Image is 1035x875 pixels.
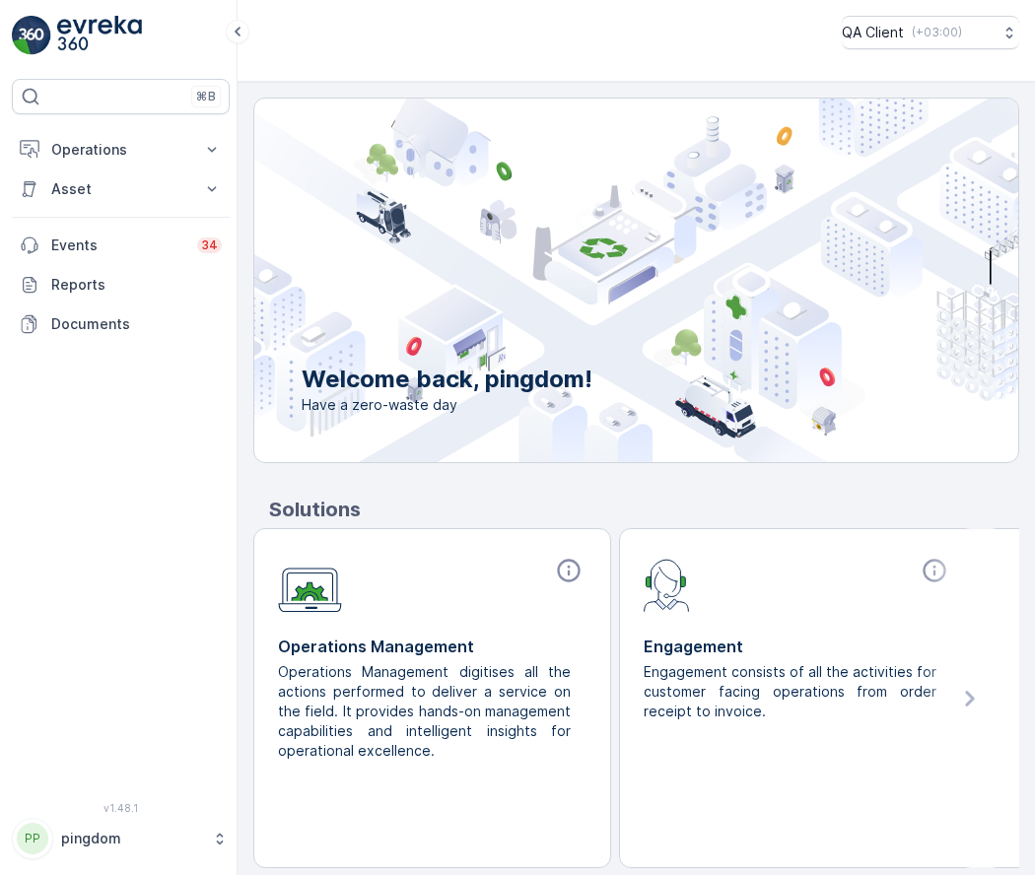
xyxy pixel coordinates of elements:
img: city illustration [166,99,1018,462]
p: Solutions [269,495,1019,524]
button: QA Client(+03:00) [842,16,1019,49]
p: Operations [51,140,190,160]
div: PP [17,823,48,854]
p: ⌘B [196,89,216,104]
img: module-icon [278,557,342,613]
a: Reports [12,265,230,304]
p: Events [51,236,185,255]
p: ( +03:00 ) [912,25,962,40]
p: Engagement consists of all the activities for customer facing operations from order receipt to in... [644,662,936,721]
img: logo_light-DOdMpM7g.png [57,16,142,55]
p: Operations Management [278,635,586,658]
p: Reports [51,275,222,295]
img: module-icon [644,557,690,612]
button: Operations [12,130,230,169]
p: Welcome back, pingdom! [302,364,592,395]
a: Documents [12,304,230,344]
span: Have a zero-waste day [302,395,592,415]
button: PPpingdom [12,818,230,859]
p: Asset [51,179,190,199]
p: Documents [51,314,222,334]
p: pingdom [61,829,202,848]
button: Asset [12,169,230,209]
span: v 1.48.1 [12,802,230,814]
p: Engagement [644,635,952,658]
p: 34 [201,237,218,253]
p: Operations Management digitises all the actions performed to deliver a service on the field. It p... [278,662,571,761]
a: Events34 [12,226,230,265]
img: logo [12,16,51,55]
p: QA Client [842,23,904,42]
